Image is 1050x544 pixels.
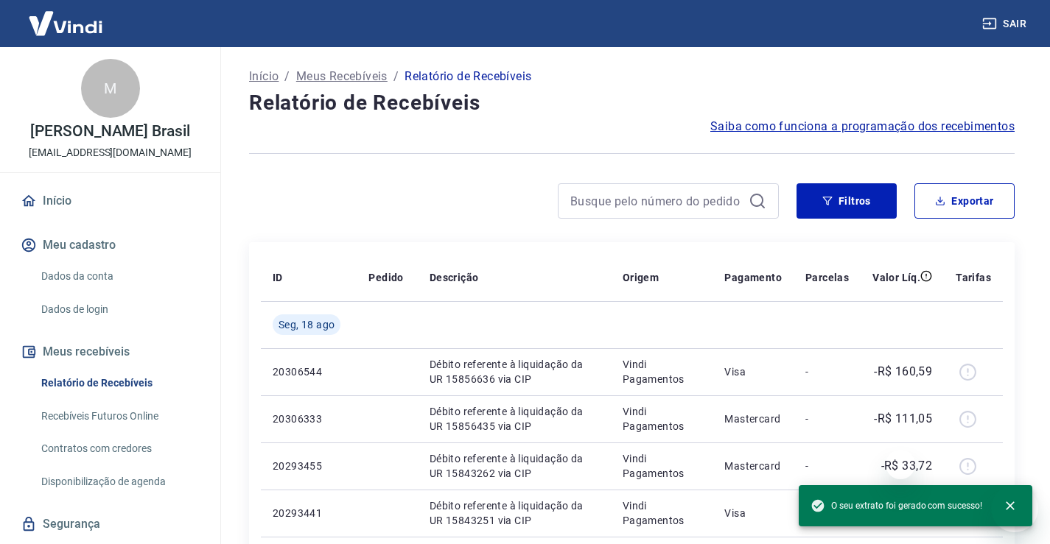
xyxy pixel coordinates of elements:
[886,450,915,479] iframe: Fechar mensagem
[724,506,782,520] p: Visa
[18,336,203,368] button: Meus recebíveis
[623,270,659,285] p: Origem
[805,364,849,379] p: -
[874,363,932,381] p: -R$ 160,59
[18,508,203,540] a: Segurança
[273,364,345,379] p: 20306544
[35,401,203,431] a: Recebíveis Futuros Online
[35,368,203,398] a: Relatório de Recebíveis
[273,270,283,285] p: ID
[249,88,1015,118] h4: Relatório de Recebíveis
[35,261,203,292] a: Dados da conta
[991,485,1038,532] iframe: Botão para abrir a janela de mensagens
[623,498,701,528] p: Vindi Pagamentos
[430,498,599,528] p: Débito referente à liquidação da UR 15843251 via CIP
[623,404,701,434] p: Vindi Pagamentos
[623,451,701,481] p: Vindi Pagamentos
[623,357,701,386] p: Vindi Pagamentos
[368,270,403,285] p: Pedido
[724,411,782,426] p: Mastercard
[979,10,1032,38] button: Sair
[405,68,531,85] p: Relatório de Recebíveis
[956,270,991,285] p: Tarifas
[430,404,599,434] p: Débito referente à liquidação da UR 15856435 via CIP
[805,411,849,426] p: -
[805,270,849,285] p: Parcelas
[811,498,982,513] span: O seu extrato foi gerado com sucesso!
[430,270,479,285] p: Descrição
[914,183,1015,219] button: Exportar
[35,294,203,325] a: Dados de login
[797,183,897,219] button: Filtros
[296,68,388,85] a: Meus Recebíveis
[881,457,933,475] p: -R$ 33,72
[30,124,190,139] p: [PERSON_NAME] Brasil
[249,68,279,85] a: Início
[724,364,782,379] p: Visa
[570,190,743,212] input: Busque pelo número do pedido
[273,506,345,520] p: 20293441
[35,434,203,464] a: Contratos com credores
[872,270,920,285] p: Valor Líq.
[805,459,849,473] p: -
[273,459,345,473] p: 20293455
[18,229,203,261] button: Meu cadastro
[29,145,192,160] p: [EMAIL_ADDRESS][DOMAIN_NAME]
[35,467,203,497] a: Disponibilização de agenda
[18,1,113,46] img: Vindi
[430,451,599,481] p: Débito referente à liquidação da UR 15843262 via CIP
[430,357,599,386] p: Débito referente à liquidação da UR 15856636 via CIP
[393,68,399,85] p: /
[874,410,932,428] p: -R$ 111,05
[724,459,782,473] p: Mastercard
[279,317,335,332] span: Seg, 18 ago
[284,68,290,85] p: /
[273,411,345,426] p: 20306333
[724,270,782,285] p: Pagamento
[81,59,140,118] div: M
[18,185,203,217] a: Início
[710,118,1015,135] a: Saiba como funciona a programação dos recebimentos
